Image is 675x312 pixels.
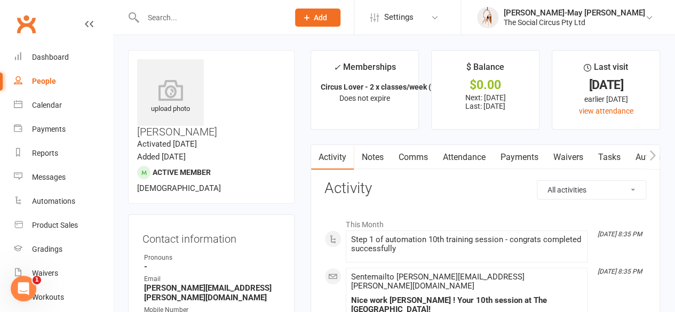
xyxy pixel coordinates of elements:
[153,168,211,177] span: Active member
[144,253,280,263] div: Pronouns
[144,262,280,271] strong: -
[32,245,62,253] div: Gradings
[295,9,340,27] button: Add
[324,180,646,197] h3: Activity
[311,145,354,170] a: Activity
[584,60,628,79] div: Last visit
[32,53,69,61] div: Dashboard
[142,229,280,245] h3: Contact information
[391,145,435,170] a: Comms
[140,10,281,25] input: Search...
[14,45,113,69] a: Dashboard
[333,60,396,80] div: Memberships
[32,173,66,181] div: Messages
[137,152,186,162] time: Added [DATE]
[504,18,645,27] div: The Social Circus Pty Ltd
[14,141,113,165] a: Reports
[504,8,645,18] div: [PERSON_NAME]-May [PERSON_NAME]
[33,276,41,284] span: 1
[477,7,498,28] img: thumb_image1735801805.png
[545,145,590,170] a: Waivers
[14,69,113,93] a: People
[14,93,113,117] a: Calendar
[579,107,633,115] a: view attendance
[598,230,642,238] i: [DATE] 8:35 PM
[32,149,58,157] div: Reports
[466,60,504,79] div: $ Balance
[13,11,39,37] a: Clubworx
[321,83,467,91] strong: Circus Lover - 2 x classes/week (fortnight...
[324,213,646,230] li: This Month
[14,213,113,237] a: Product Sales
[14,117,113,141] a: Payments
[32,269,58,277] div: Waivers
[562,79,650,91] div: [DATE]
[14,285,113,309] a: Workouts
[351,272,524,291] span: Sent email to [PERSON_NAME][EMAIL_ADDRESS][PERSON_NAME][DOMAIN_NAME]
[137,79,204,115] div: upload photo
[32,197,75,205] div: Automations
[598,268,642,275] i: [DATE] 8:35 PM
[590,145,628,170] a: Tasks
[314,13,327,22] span: Add
[14,261,113,285] a: Waivers
[137,139,197,149] time: Activated [DATE]
[32,125,66,133] div: Payments
[384,5,414,29] span: Settings
[32,221,78,229] div: Product Sales
[32,101,62,109] div: Calendar
[441,79,529,91] div: $0.00
[14,237,113,261] a: Gradings
[493,145,545,170] a: Payments
[562,93,650,105] div: earlier [DATE]
[339,94,390,102] span: Does not expire
[14,189,113,213] a: Automations
[11,276,36,301] iframe: Intercom live chat
[354,145,391,170] a: Notes
[137,59,285,138] h3: [PERSON_NAME]
[333,62,340,73] i: ✓
[144,274,280,284] div: Email
[441,93,529,110] p: Next: [DATE] Last: [DATE]
[32,77,56,85] div: People
[435,145,493,170] a: Attendance
[137,183,221,193] span: [DEMOGRAPHIC_DATA]
[144,283,280,302] strong: [PERSON_NAME][EMAIL_ADDRESS][PERSON_NAME][DOMAIN_NAME]
[14,165,113,189] a: Messages
[32,293,64,301] div: Workouts
[351,235,583,253] div: Step 1 of automation 10th training session - congrats completed successfully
